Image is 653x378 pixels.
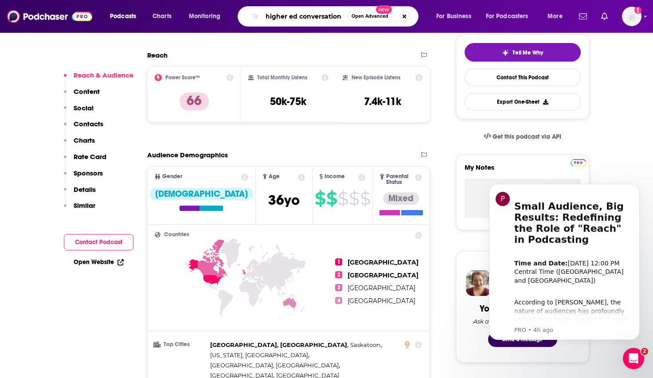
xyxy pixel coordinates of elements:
[430,9,482,23] button: open menu
[74,258,124,266] a: Open Website
[104,9,148,23] button: open menu
[571,158,586,166] a: Pro website
[465,93,581,110] button: Export One-Sheet
[270,95,306,108] h3: 50k-75k
[364,95,401,108] h3: 7.4k-11k
[376,5,392,14] span: New
[210,341,347,348] span: [GEOGRAPHIC_DATA], [GEOGRAPHIC_DATA]
[74,185,96,194] p: Details
[64,152,106,169] button: Rate Card
[598,9,611,24] a: Show notifications dropdown
[180,93,209,110] p: 66
[74,120,103,128] p: Contacts
[210,360,340,370] span: ,
[486,10,528,23] span: For Podcasters
[477,126,569,148] a: Get this podcast via API
[269,174,280,179] span: Age
[473,318,572,325] div: Ask a question or make a request.
[338,191,348,206] span: $
[348,297,415,305] a: [GEOGRAPHIC_DATA]
[465,69,581,86] a: Contact This Podcast
[634,7,641,14] svg: Add a profile image
[165,74,200,81] h2: Power Score™
[466,270,492,296] img: Sydney Profile
[622,7,641,26] img: User Profile
[64,201,95,218] button: Similar
[74,87,100,96] p: Content
[64,87,100,104] button: Content
[246,6,427,27] div: Search podcasts, credits, & more...
[335,284,342,291] span: 3
[348,284,415,292] a: [GEOGRAPHIC_DATA]
[162,174,182,179] span: Gender
[541,9,574,23] button: open menu
[147,51,168,59] h2: Reach
[379,192,423,215] a: Mixed
[64,234,133,250] button: Contact Podcast
[74,169,103,177] p: Sponsors
[64,169,103,185] button: Sponsors
[150,188,253,200] div: [DEMOGRAPHIC_DATA]
[348,271,418,279] a: [GEOGRAPHIC_DATA]
[183,9,232,23] button: open menu
[383,192,419,205] div: Mixed
[262,9,348,23] input: Search podcasts, credits, & more...
[150,188,253,211] a: [DEMOGRAPHIC_DATA]
[210,340,348,350] span: ,
[147,151,228,159] h2: Audience Demographics
[436,10,471,23] span: For Business
[210,351,308,359] span: [US_STATE], [GEOGRAPHIC_DATA]
[350,341,380,348] span: Saskatoon
[335,258,342,265] span: 1
[623,348,644,369] iframe: Intercom live chat
[189,10,220,23] span: Monitoring
[465,163,581,179] label: My Notes
[571,159,586,166] img: Podchaser Pro
[348,11,392,22] button: Open AdvancedNew
[335,297,342,304] span: 4
[64,104,94,120] button: Social
[74,104,94,112] p: Social
[64,120,103,136] button: Contacts
[465,43,581,62] button: tell me why sparkleTell Me Why
[210,362,339,369] span: [GEOGRAPHIC_DATA], [GEOGRAPHIC_DATA]
[493,133,561,140] span: Get this podcast via API
[147,9,177,23] a: Charts
[360,191,370,206] span: $
[352,74,400,81] h2: New Episode Listens
[155,342,207,347] h3: Top Cities
[64,71,133,87] button: Reach & Audience
[386,174,414,185] span: Parental Status
[641,348,648,355] span: 2
[110,10,136,23] span: Podcasts
[7,8,92,25] img: Podchaser - Follow, Share and Rate Podcasts
[502,49,509,56] img: tell me why sparkle
[348,258,418,266] a: [GEOGRAPHIC_DATA]
[622,7,641,26] button: Show profile menu
[64,136,95,152] button: Charts
[64,185,96,202] button: Details
[315,191,370,206] a: $$$$$
[164,232,189,238] span: Countries
[257,74,307,81] h2: Total Monthly Listens
[547,10,563,23] span: More
[335,271,342,278] span: 2
[575,9,590,24] a: Show notifications dropdown
[268,196,300,207] a: 36yo
[512,49,543,56] span: Tell Me Why
[325,174,345,179] span: Income
[74,152,106,161] p: Rate Card
[268,191,300,209] span: 36 yo
[74,136,95,144] p: Charts
[476,176,653,345] iframe: Intercom notifications message
[622,7,641,26] span: Logged in as htibbitts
